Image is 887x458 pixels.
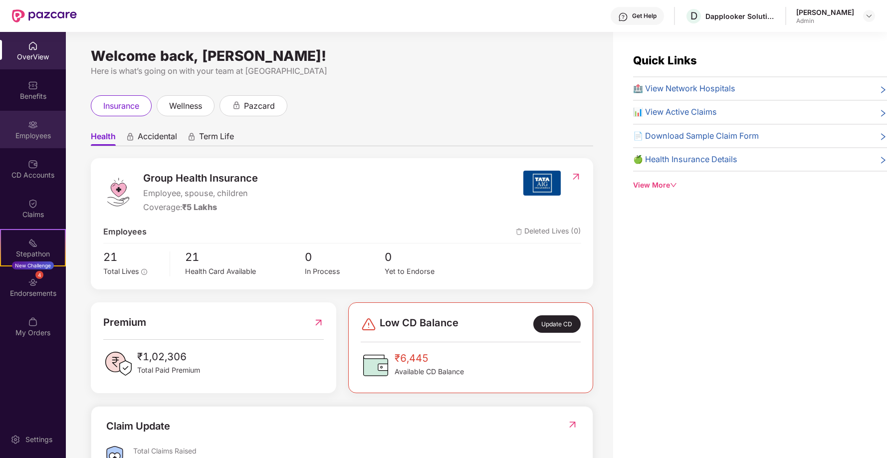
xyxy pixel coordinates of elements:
[185,248,305,266] span: 21
[187,132,196,141] div: animation
[182,202,217,212] span: ₹5 Lakhs
[103,177,133,207] img: logo
[313,315,324,331] img: RedirectIcon
[633,53,697,67] span: Quick Links
[879,132,887,142] span: right
[516,226,581,238] span: Deleted Lives (0)
[28,159,38,169] img: svg+xml;base64,PHN2ZyBpZD0iQ0RfQWNjb3VudHMiIGRhdGEtbmFtZT0iQ0QgQWNjb3VudHMiIHhtbG5zPSJodHRwOi8vd3...
[12,261,54,269] div: New Challenge
[103,267,139,275] span: Total Lives
[28,120,38,130] img: svg+xml;base64,PHN2ZyBpZD0iRW1wbG95ZWVzIiB4bWxucz0iaHR0cDovL3d3dy53My5vcmcvMjAwMC9zdmciIHdpZHRoPS...
[796,17,854,25] div: Admin
[1,249,65,259] div: Stepathon
[169,100,202,112] span: wellness
[28,41,38,51] img: svg+xml;base64,PHN2ZyBpZD0iSG9tZSIgeG1sbnM9Imh0dHA6Ly93d3cudzMub3JnLzIwMDAvc3ZnIiB3aWR0aD0iMjAiIG...
[533,315,580,333] div: Update CD
[103,315,146,331] span: Premium
[633,153,737,166] span: 🍏 Health Insurance Details
[199,131,234,146] span: Term Life
[690,10,697,22] span: D
[137,365,200,376] span: Total Paid Premium
[103,248,163,266] span: 21
[137,349,200,365] span: ₹1,02,306
[103,226,147,238] span: Employees
[633,130,759,142] span: 📄 Download Sample Claim Form
[91,131,116,146] span: Health
[670,182,677,189] span: down
[28,238,38,248] img: svg+xml;base64,PHN2ZyB4bWxucz0iaHR0cDovL3d3dy53My5vcmcvMjAwMC9zdmciIHdpZHRoPSIyMSIgaGVpZ2h0PSIyMC...
[879,108,887,118] span: right
[633,180,887,191] div: View More
[10,435,20,445] img: svg+xml;base64,PHN2ZyBpZD0iU2V0dGluZy0yMHgyMCIgeG1sbnM9Imh0dHA6Ly93d3cudzMub3JnLzIwMDAvc3ZnIiB3aW...
[879,84,887,95] span: right
[618,12,628,22] img: svg+xml;base64,PHN2ZyBpZD0iSGVscC0zMngzMiIgeG1sbnM9Imh0dHA6Ly93d3cudzMub3JnLzIwMDAvc3ZnIiB3aWR0aD...
[395,366,464,377] span: Available CD Balance
[567,420,578,430] img: RedirectIcon
[523,171,561,196] img: insurerIcon
[22,435,55,445] div: Settings
[103,349,133,379] img: PaidPremiumIcon
[865,12,873,20] img: svg+xml;base64,PHN2ZyBpZD0iRHJvcGRvd24tMzJ4MzIiIHhtbG5zPSJodHRwOi8vd3d3LnczLm9yZy8yMDAwL3N2ZyIgd2...
[305,266,385,277] div: In Process
[633,82,735,95] span: 🏥 View Network Hospitals
[141,269,147,275] span: info-circle
[632,12,657,20] div: Get Help
[571,172,581,182] img: RedirectIcon
[91,65,593,77] div: Here is what’s going on with your team at [GEOGRAPHIC_DATA]
[361,350,391,380] img: CDBalanceIcon
[28,317,38,327] img: svg+xml;base64,PHN2ZyBpZD0iTXlfT3JkZXJzIiBkYXRhLW5hbWU9Ik15IE9yZGVycyIgeG1sbnM9Imh0dHA6Ly93d3cudz...
[385,266,464,277] div: Yet to Endorse
[385,248,464,266] span: 0
[516,229,522,235] img: deleteIcon
[106,419,170,434] div: Claim Update
[12,9,77,22] img: New Pazcare Logo
[143,201,258,214] div: Coverage:
[143,171,258,187] span: Group Health Insurance
[705,11,775,21] div: Dapplooker Solutions Private Limited
[91,52,593,60] div: Welcome back, [PERSON_NAME]!
[796,7,854,17] div: [PERSON_NAME]
[35,271,43,279] div: 4
[133,446,578,456] div: Total Claims Raised
[879,155,887,166] span: right
[361,316,377,332] img: svg+xml;base64,PHN2ZyBpZD0iRGFuZ2VyLTMyeDMyIiB4bWxucz0iaHR0cDovL3d3dy53My5vcmcvMjAwMC9zdmciIHdpZH...
[103,100,139,112] span: insurance
[185,266,305,277] div: Health Card Available
[395,350,464,366] span: ₹6,445
[380,315,458,333] span: Low CD Balance
[633,106,717,118] span: 📊 View Active Claims
[305,248,385,266] span: 0
[138,131,177,146] span: Accidental
[28,199,38,209] img: svg+xml;base64,PHN2ZyBpZD0iQ2xhaW0iIHhtbG5zPSJodHRwOi8vd3d3LnczLm9yZy8yMDAwL3N2ZyIgd2lkdGg9IjIwIi...
[232,101,241,110] div: animation
[28,80,38,90] img: svg+xml;base64,PHN2ZyBpZD0iQmVuZWZpdHMiIHhtbG5zPSJodHRwOi8vd3d3LnczLm9yZy8yMDAwL3N2ZyIgd2lkdGg9Ij...
[143,187,258,200] span: Employee, spouse, children
[244,100,275,112] span: pazcard
[28,277,38,287] img: svg+xml;base64,PHN2ZyBpZD0iRW5kb3JzZW1lbnRzIiB4bWxucz0iaHR0cDovL3d3dy53My5vcmcvMjAwMC9zdmciIHdpZH...
[126,132,135,141] div: animation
